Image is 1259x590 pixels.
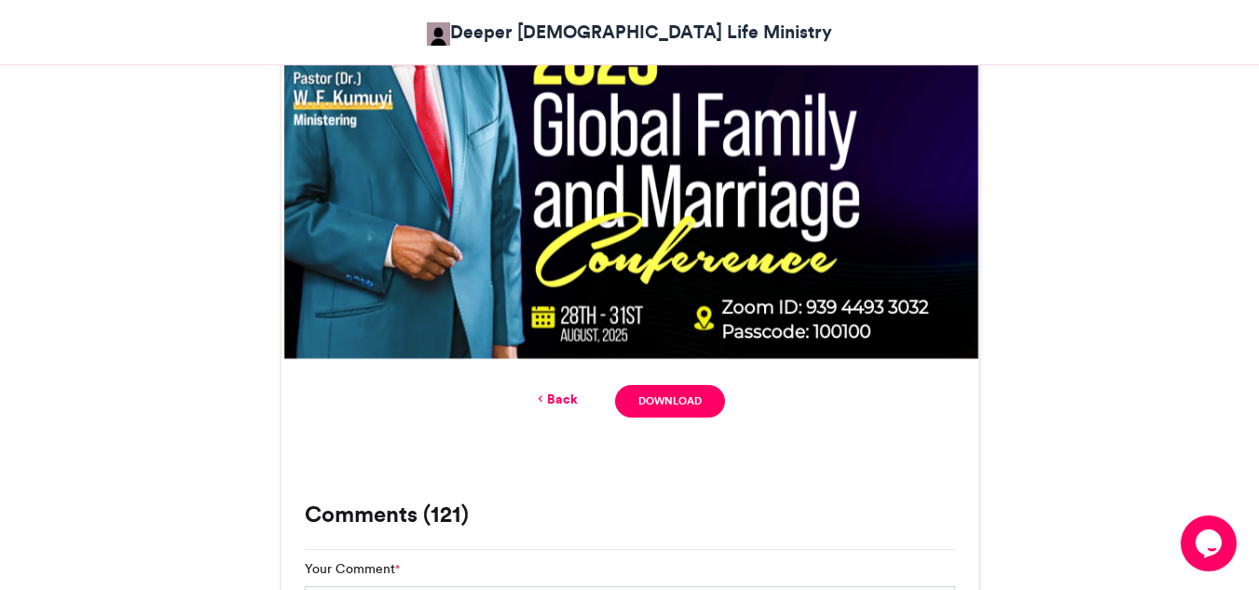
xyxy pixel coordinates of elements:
[534,390,578,409] a: Back
[1181,515,1240,571] iframe: chat widget
[305,559,400,579] label: Your Comment
[615,385,724,418] a: Download
[427,19,832,46] a: Deeper [DEMOGRAPHIC_DATA] Life Ministry
[427,22,450,46] img: Obafemi Bello
[305,503,955,526] h3: Comments (121)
